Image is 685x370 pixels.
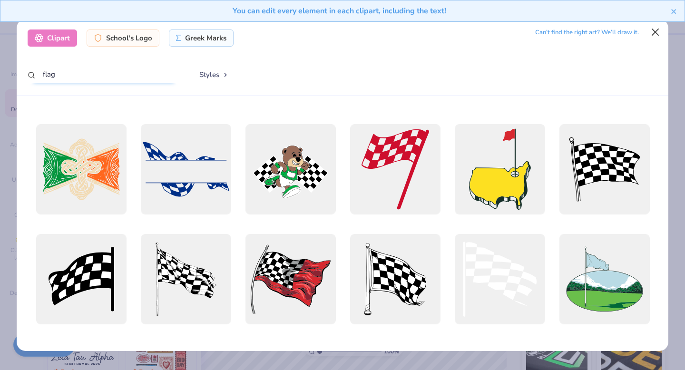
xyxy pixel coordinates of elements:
button: Close [646,23,665,41]
button: close [671,5,677,17]
input: Search by name [28,66,180,83]
div: Clipart [28,29,77,47]
button: Styles [189,66,239,84]
div: Greek Marks [169,29,234,47]
div: School's Logo [87,29,159,47]
div: Can’t find the right art? We’ll draw it. [535,24,639,41]
div: You can edit every element in each clipart, including the text! [8,5,671,17]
